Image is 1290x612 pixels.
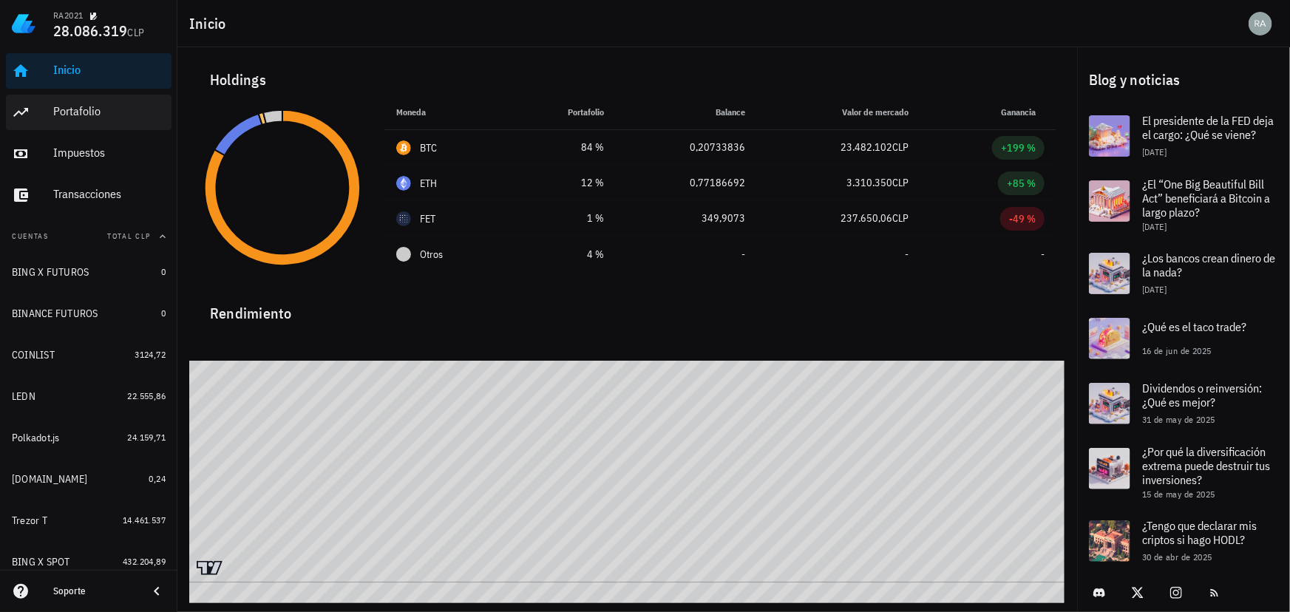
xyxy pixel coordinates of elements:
[6,254,172,290] a: BING X FUTUROS 0
[841,211,892,225] span: 237.650,06
[1142,381,1262,409] span: Dividendos o reinversión: ¿Qué es mejor?
[12,432,60,444] div: Polkadot.js
[1142,444,1270,487] span: ¿Por qué la diversificación extrema puede destruir tus inversiones?
[123,514,166,526] span: 14.461.537
[420,176,438,191] div: ETH
[617,95,758,130] th: Balance
[12,556,70,568] div: BING X SPOT
[197,561,223,575] a: Charting by TradingView
[198,56,1056,103] div: Holdings
[396,140,411,155] div: BTC-icon
[53,104,166,118] div: Portafolio
[53,21,128,41] span: 28.086.319
[107,231,151,241] span: Total CLP
[1142,345,1212,356] span: 16 de jun de 2025
[509,95,616,130] th: Portafolio
[1077,371,1290,436] a: Dividendos o reinversión: ¿Qué es mejor? 31 de may de 2025
[1142,284,1167,295] span: [DATE]
[53,187,166,201] div: Transacciones
[1077,103,1290,169] a: El presidente de la FED deja el cargo: ¿Qué se viene? [DATE]
[892,211,909,225] span: CLP
[127,432,166,443] span: 24.159,71
[420,247,443,262] span: Otros
[12,349,55,361] div: COINLIST
[1142,489,1215,500] span: 15 de may de 2025
[420,211,436,226] div: FET
[521,247,604,262] div: 4 %
[1142,414,1215,425] span: 31 de may de 2025
[53,10,83,21] div: RA2021
[1077,509,1290,574] a: ¿Tengo que declarar mis criptos si hago HODL? 30 de abr de 2025
[1142,551,1212,562] span: 30 de abr de 2025
[905,248,909,261] span: -
[12,266,89,279] div: BING X FUTUROS
[1077,169,1290,241] a: ¿El “One Big Beautiful Bill Act” beneficiará a Bitcoin a largo plazo? [DATE]
[149,473,166,484] span: 0,24
[628,211,746,226] div: 349,9073
[161,307,166,319] span: 0
[6,461,172,497] a: [DOMAIN_NAME] 0,24
[741,248,745,261] span: -
[1249,12,1272,35] div: avatar
[12,12,35,35] img: LedgiFi
[1077,241,1290,306] a: ¿Los bancos crean dinero de la nada? [DATE]
[1041,248,1045,261] span: -
[1142,518,1257,547] span: ¿Tengo que declarar mis criptos si hago HODL?
[628,175,746,191] div: 0,77186692
[396,176,411,191] div: ETH-icon
[1077,56,1290,103] div: Blog y noticias
[521,140,604,155] div: 84 %
[521,175,604,191] div: 12 %
[6,544,172,579] a: BING X SPOT 432.204,89
[127,390,166,401] span: 22.555,86
[420,140,438,155] div: BTC
[198,290,1056,325] div: Rendimiento
[1142,113,1274,142] span: El presidente de la FED deja el cargo: ¿Qué se viene?
[12,307,98,320] div: BINANCE FUTUROS
[53,585,136,597] div: Soporte
[628,140,746,155] div: 0,20733836
[161,266,166,277] span: 0
[757,95,920,130] th: Valor de mercado
[6,378,172,414] a: LEDN 22.555,86
[1142,146,1167,157] span: [DATE]
[189,12,232,35] h1: Inicio
[1077,306,1290,371] a: ¿Qué es el taco trade? 16 de jun de 2025
[6,177,172,213] a: Transacciones
[6,136,172,171] a: Impuestos
[396,211,411,226] div: FET-icon
[1077,436,1290,509] a: ¿Por qué la diversificación extrema puede destruir tus inversiones? 15 de may de 2025
[892,140,909,154] span: CLP
[1142,251,1275,279] span: ¿Los bancos crean dinero de la nada?
[1009,211,1036,226] div: -49 %
[135,349,166,360] span: 3124,72
[6,296,172,331] a: BINANCE FUTUROS 0
[521,211,604,226] div: 1 %
[53,146,166,160] div: Impuestos
[6,337,172,373] a: COINLIST 3124,72
[6,420,172,455] a: Polkadot.js 24.159,71
[12,473,87,486] div: [DOMAIN_NAME]
[1001,140,1036,155] div: +199 %
[892,176,909,189] span: CLP
[53,63,166,77] div: Inicio
[1142,221,1167,232] span: [DATE]
[12,390,35,403] div: LEDN
[1142,177,1270,220] span: ¿El “One Big Beautiful Bill Act” beneficiará a Bitcoin a largo plazo?
[6,503,172,538] a: Trezor T 14.461.537
[6,95,172,130] a: Portafolio
[6,219,172,254] button: CuentasTotal CLP
[6,53,172,89] a: Inicio
[123,556,166,567] span: 432.204,89
[1007,176,1036,191] div: +85 %
[12,514,47,527] div: Trezor T
[1001,106,1045,118] span: Ganancia
[1142,319,1246,334] span: ¿Qué es el taco trade?
[841,140,892,154] span: 23.482.102
[128,26,145,39] span: CLP
[846,176,892,189] span: 3.310.350
[384,95,509,130] th: Moneda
